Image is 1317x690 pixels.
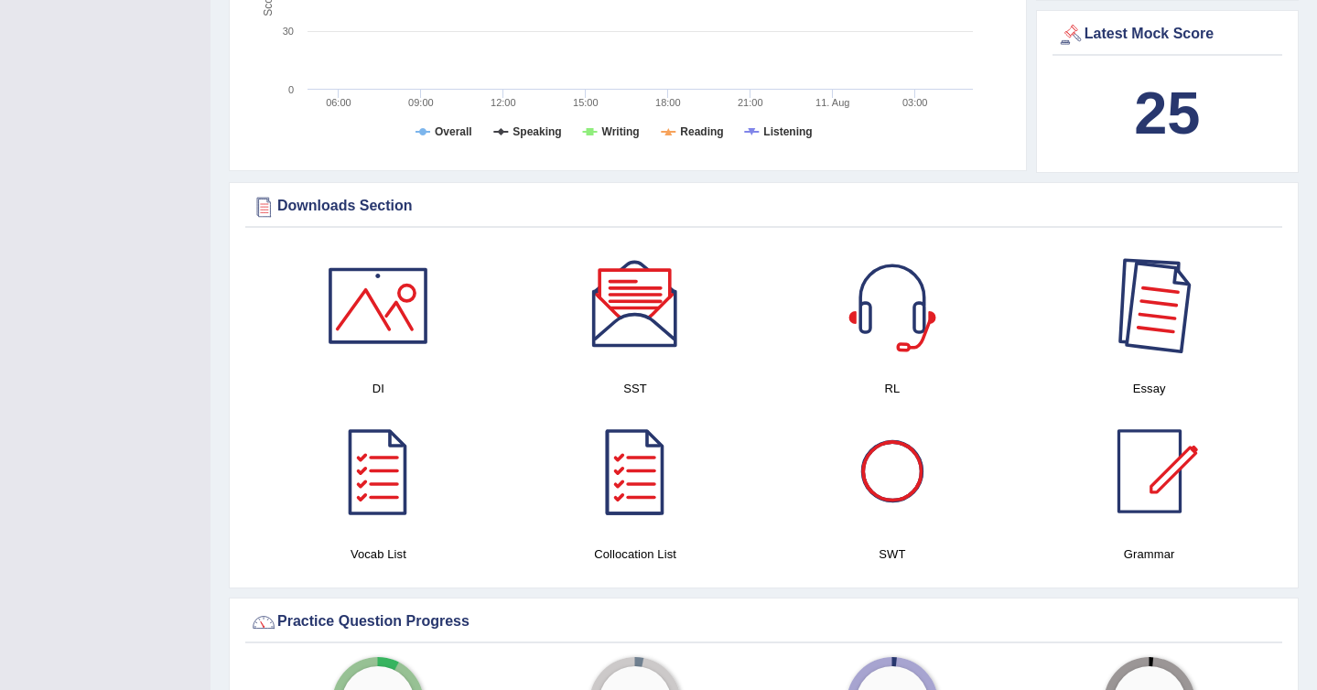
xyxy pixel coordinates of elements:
text: 21:00 [738,97,763,108]
h4: DI [259,379,498,398]
tspan: Speaking [513,125,561,138]
text: 0 [288,84,294,95]
div: Practice Question Progress [250,609,1278,636]
tspan: Overall [435,125,472,138]
div: Latest Mock Score [1057,21,1278,49]
h4: Grammar [1030,544,1268,564]
tspan: Listening [763,125,812,138]
div: Downloads Section [250,193,1278,221]
tspan: Reading [680,125,723,138]
b: 25 [1134,80,1200,146]
h4: SST [516,379,755,398]
text: 03:00 [902,97,928,108]
text: 06:00 [326,97,351,108]
h4: Vocab List [259,544,498,564]
text: 09:00 [408,97,434,108]
text: 15:00 [573,97,599,108]
h4: Collocation List [516,544,755,564]
text: 12:00 [491,97,516,108]
tspan: 11. Aug [815,97,849,108]
text: 30 [283,26,294,37]
tspan: Writing [602,125,640,138]
text: 18:00 [655,97,681,108]
h4: RL [773,379,1012,398]
h4: SWT [773,544,1012,564]
h4: Essay [1030,379,1268,398]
